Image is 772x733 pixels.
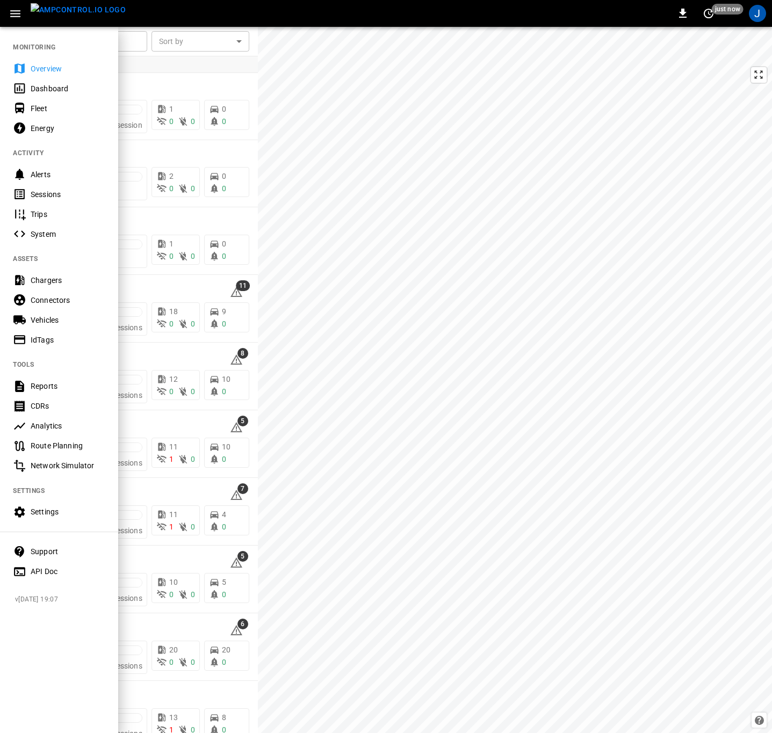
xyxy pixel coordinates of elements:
div: Sessions [31,189,105,200]
div: Analytics [31,420,105,431]
div: Fleet [31,103,105,114]
div: profile-icon [749,5,766,22]
div: Chargers [31,275,105,286]
img: ampcontrol.io logo [31,3,126,17]
div: Trips [31,209,105,220]
div: Overview [31,63,105,74]
div: CDRs [31,401,105,411]
span: just now [712,4,744,14]
div: Dashboard [31,83,105,94]
button: set refresh interval [700,5,717,22]
div: Network Simulator [31,460,105,471]
div: Energy [31,123,105,134]
div: IdTags [31,335,105,345]
div: API Doc [31,566,105,577]
div: Support [31,546,105,557]
span: v [DATE] 19:07 [15,594,110,605]
div: Reports [31,381,105,391]
div: Alerts [31,169,105,180]
div: System [31,229,105,240]
div: Route Planning [31,440,105,451]
div: Settings [31,506,105,517]
div: Connectors [31,295,105,306]
div: Vehicles [31,315,105,325]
